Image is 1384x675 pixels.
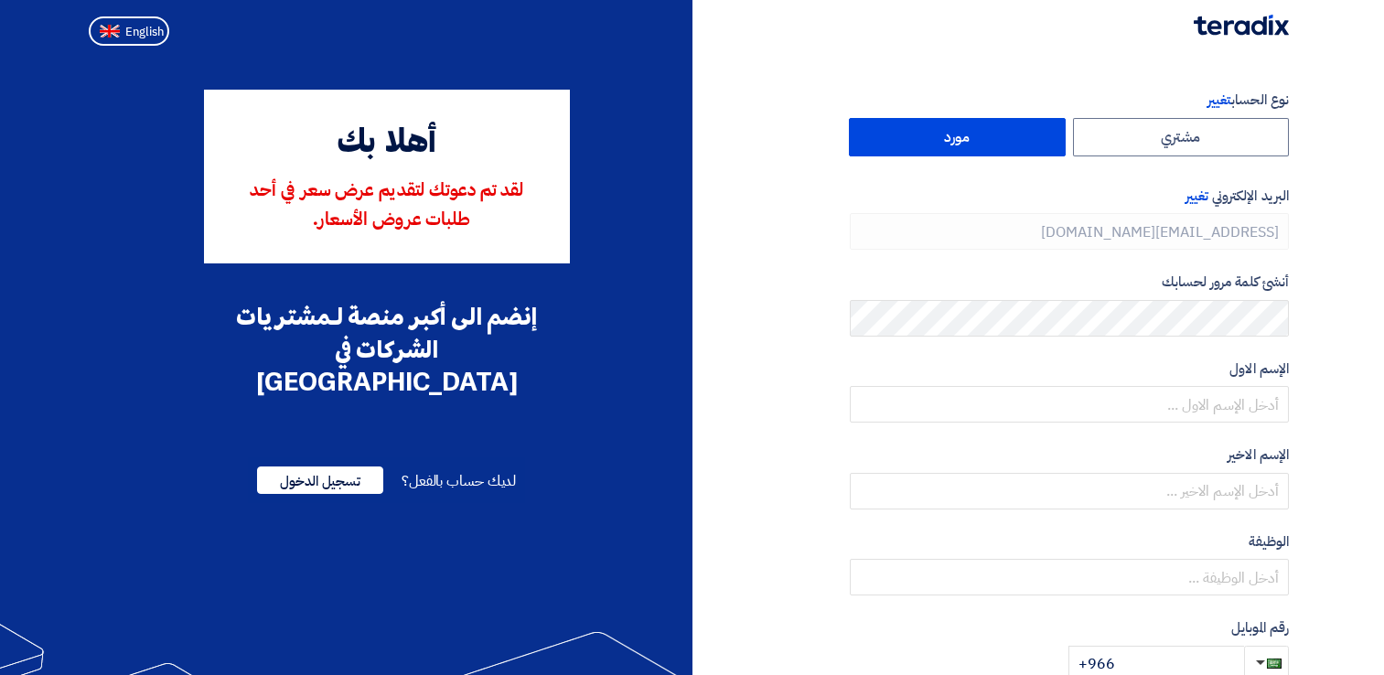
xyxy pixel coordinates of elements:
label: الوظيفة [850,531,1289,552]
input: أدخل الإسم الاخير ... [850,473,1289,509]
span: تسجيل الدخول [257,466,383,494]
input: أدخل الإسم الاول ... [850,386,1289,423]
label: مشتري [1073,118,1290,156]
span: تغيير [1207,90,1231,110]
label: أنشئ كلمة مرور لحسابك [850,272,1289,293]
div: أهلا بك [230,119,544,168]
input: أدخل الوظيفة ... [850,559,1289,595]
span: لديك حساب بالفعل؟ [402,470,516,492]
label: رقم الموبايل [850,617,1289,638]
a: تسجيل الدخول [257,470,383,492]
img: en-US.png [100,25,120,38]
span: تغيير [1186,186,1208,206]
label: الإسم الاخير [850,445,1289,466]
div: إنضم الى أكبر منصة لـمشتريات الشركات في [GEOGRAPHIC_DATA] [204,300,570,399]
label: مورد [849,118,1066,156]
img: Teradix logo [1194,15,1289,36]
label: البريد الإلكتروني [850,186,1289,207]
label: الإسم الاول [850,359,1289,380]
input: أدخل بريد العمل الإلكتروني الخاص بك ... [850,213,1289,250]
button: English [89,16,169,46]
span: لقد تم دعوتك لتقديم عرض سعر في أحد طلبات عروض الأسعار. [250,182,523,230]
span: English [125,26,164,38]
label: نوع الحساب [850,90,1289,111]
